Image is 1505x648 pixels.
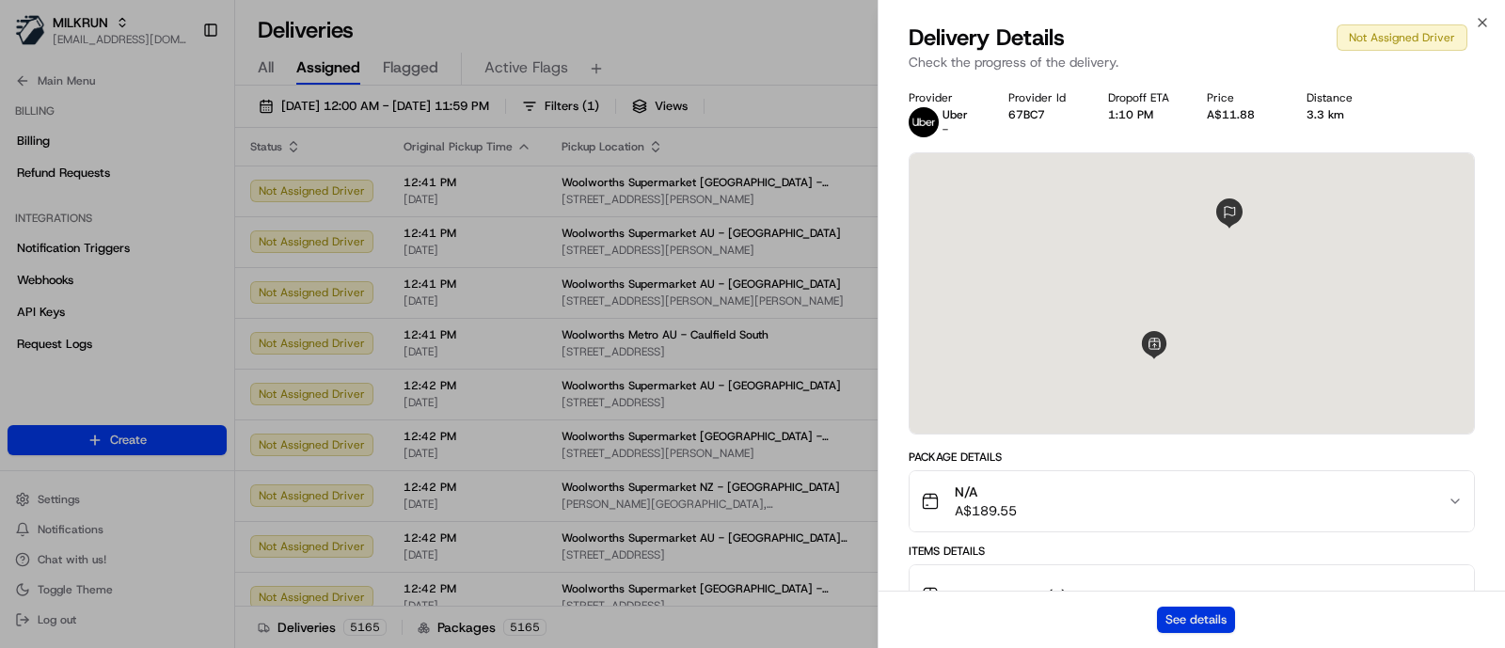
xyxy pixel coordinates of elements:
div: Provider [909,90,978,105]
span: Package Items ( 1 ) [955,586,1066,605]
div: 1:10 PM [1108,107,1178,122]
div: Provider Id [1008,90,1078,105]
div: Package Details [909,450,1475,465]
button: N/AA$189.55 [910,471,1474,531]
div: Items Details [909,544,1475,559]
div: 3.3 km [1307,107,1376,122]
p: Check the progress of the delivery. [909,53,1475,71]
div: A$11.88 [1207,107,1276,122]
button: 67BC7 [1008,107,1045,122]
span: Uber [943,107,968,122]
span: - [943,122,948,137]
span: N/A [955,482,1017,501]
div: Price [1207,90,1276,105]
button: See details [1157,607,1235,633]
img: uber-new-logo.jpeg [909,107,939,137]
div: Distance [1307,90,1376,105]
span: Delivery Details [909,23,1065,53]
button: Package Items (1) [910,565,1474,625]
div: Dropoff ETA [1108,90,1178,105]
span: A$189.55 [955,501,1017,520]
